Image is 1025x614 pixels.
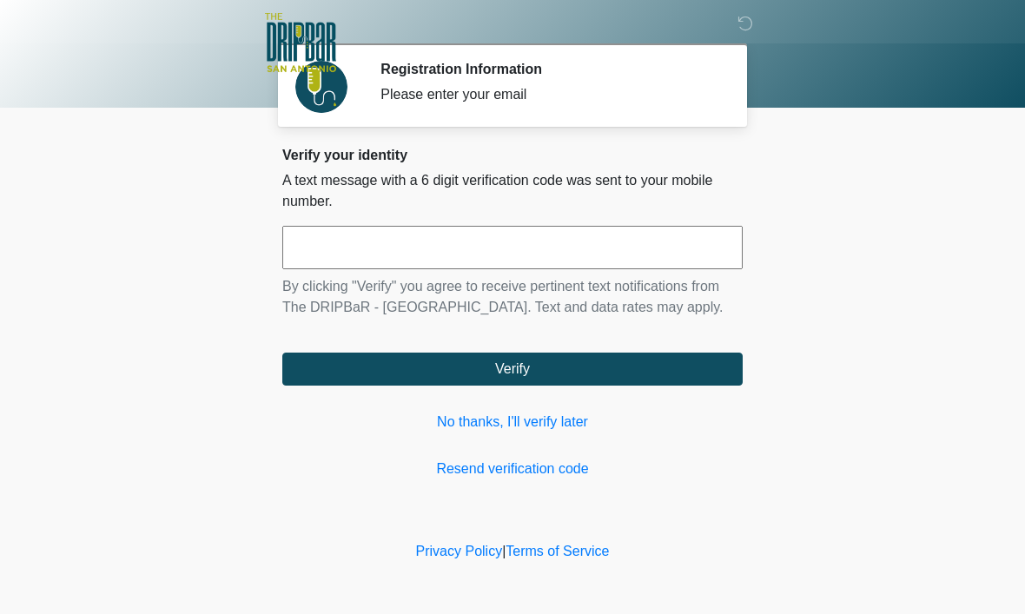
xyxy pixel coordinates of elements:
a: Resend verification code [282,459,743,479]
p: A text message with a 6 digit verification code was sent to your mobile number. [282,170,743,212]
button: Verify [282,353,743,386]
img: Agent Avatar [295,61,347,113]
a: Terms of Service [506,544,609,558]
a: | [502,544,506,558]
a: Privacy Policy [416,544,503,558]
p: By clicking "Verify" you agree to receive pertinent text notifications from The DRIPBaR - [GEOGRA... [282,276,743,318]
div: Please enter your email [380,84,717,105]
a: No thanks, I'll verify later [282,412,743,432]
h2: Verify your identity [282,147,743,163]
img: The DRIPBaR - San Antonio Fossil Creek Logo [265,13,336,74]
